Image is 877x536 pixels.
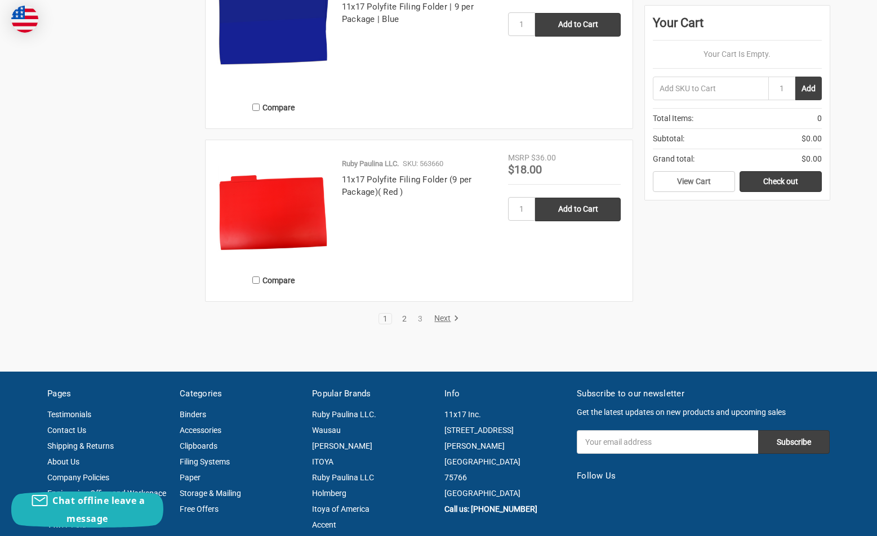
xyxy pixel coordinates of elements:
h5: Subscribe to our newsletter [577,387,830,400]
input: Compare [252,104,260,111]
div: Your Cart [653,14,822,41]
a: Shipping & Returns [47,441,114,450]
span: Chat offline leave a message [52,494,145,525]
address: 11x17 Inc. [STREET_ADDRESS][PERSON_NAME] [GEOGRAPHIC_DATA] 75766 [GEOGRAPHIC_DATA] [444,407,565,501]
a: Accent [312,520,336,529]
h5: Info [444,387,565,400]
h5: Follow Us [577,470,830,483]
button: Add [795,77,822,100]
a: Filing Systems [180,457,230,466]
a: Paper [180,473,201,482]
a: Accessories [180,426,221,435]
span: Total Items: [653,113,693,124]
p: Get the latest updates on new products and upcoming sales [577,407,830,418]
a: 1 [379,315,391,323]
input: Subscribe [758,430,830,454]
span: 0 [817,113,822,124]
a: 11x17 Polyfite Filing Folder | 9 per Package | Blue [342,2,474,25]
p: Ruby Paulina LLC. [342,158,399,169]
img: duty and tax information for United States [11,6,38,33]
span: $18.00 [508,163,542,176]
input: Add to Cart [535,198,621,221]
p: SKU: 563660 [403,158,443,169]
a: Engineering Office and Workspace Information Magazine [47,489,166,513]
a: Itoya of America [312,504,370,513]
a: Free Offers [180,504,219,513]
input: Compare [252,276,260,284]
a: Company Policies [47,473,109,482]
label: Compare [217,98,330,117]
input: Add SKU to Cart [653,77,768,100]
a: Ruby Paulina LLC. [312,410,376,419]
a: Storage & Mailing [180,489,241,498]
a: Next [430,314,459,324]
h5: Categories [180,387,300,400]
a: View Cart [653,171,735,193]
a: 2 [398,315,411,323]
p: Your Cart Is Empty. [653,48,822,60]
span: Subtotal: [653,133,684,145]
a: [PERSON_NAME] [312,441,372,450]
a: Call us: [PHONE_NUMBER] [444,504,537,513]
input: Your email address [577,430,758,454]
a: Ruby Paulina LLC [312,473,374,482]
a: 3 [414,315,426,323]
span: $36.00 [531,153,556,162]
a: Testimonials [47,410,91,419]
span: $0.00 [802,133,822,145]
div: MSRP [508,152,529,164]
a: Binders [180,410,206,419]
a: Clipboards [180,441,217,450]
a: Wausau [312,426,341,435]
a: ITOYA [312,457,333,466]
a: Check out [740,171,822,193]
input: Add to Cart [535,13,621,37]
a: Contact Us [47,426,86,435]
h5: Pages [47,387,168,400]
img: 11x17 Polyfite Filing Folder (9 per Package)( Red ) [217,152,330,265]
label: Compare [217,271,330,289]
a: Holmberg [312,489,346,498]
button: Chat offline leave a message [11,492,163,528]
span: $0.00 [802,153,822,165]
h5: Popular Brands [312,387,433,400]
a: 11x17 Folders [47,520,97,529]
span: Grand total: [653,153,695,165]
a: About Us [47,457,79,466]
a: 11x17 Polyfite Filing Folder (9 per Package)( Red ) [342,175,472,198]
